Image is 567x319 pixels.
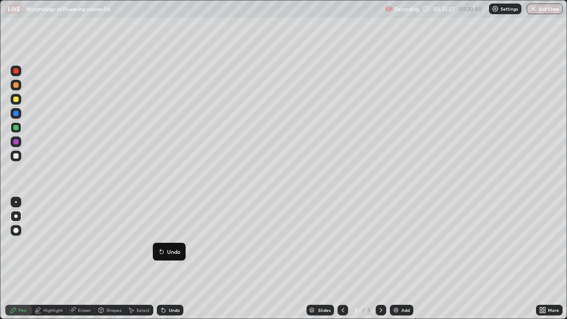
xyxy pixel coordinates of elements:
[492,5,499,12] img: class-settings-icons
[169,308,180,312] div: Undo
[392,307,400,314] img: add-slide-button
[8,5,20,12] p: LIVE
[401,308,410,312] div: Add
[26,5,110,12] p: Morphology of flowering plants-04
[167,248,180,255] p: Undo
[19,308,27,312] div: Pen
[501,7,518,11] p: Settings
[43,308,63,312] div: Highlight
[106,308,121,312] div: Shapes
[78,308,91,312] div: Eraser
[318,308,330,312] div: Slides
[527,4,563,14] button: End Class
[394,6,419,12] p: Recording
[367,306,372,314] div: 5
[530,5,537,12] img: end-class-cross
[352,307,361,313] div: 5
[548,308,559,312] div: More
[362,307,365,313] div: /
[385,5,392,12] img: recording.375f2c34.svg
[136,308,150,312] div: Select
[156,246,182,257] button: Undo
